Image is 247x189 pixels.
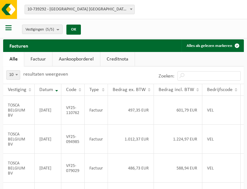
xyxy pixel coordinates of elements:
[202,125,241,154] td: VEL
[85,154,108,183] td: Factuur
[35,154,61,183] td: [DATE]
[35,125,61,154] td: [DATE]
[154,154,202,183] td: 588,94 EUR
[3,96,35,125] td: TOSCA BELGIUM BV
[100,52,135,66] a: Creditnota
[3,125,35,154] td: TOSCA BELGIUM BV
[8,87,26,92] span: Vestiging
[3,52,24,66] a: Alle
[23,72,68,77] label: resultaten weergeven
[61,154,85,183] td: VF25-079029
[6,70,20,80] span: 10
[22,25,63,34] button: Vestigingen(5/5)
[159,87,194,92] span: Bedrag incl. BTW
[182,39,243,52] button: Alles als gelezen markeren
[39,87,53,92] span: Datum
[202,154,241,183] td: VEL
[25,5,134,14] span: 10-739292 - TOSCA BELGIUM BV - SCHELLE
[85,125,108,154] td: Factuur
[24,52,52,66] a: Factuur
[207,87,233,92] span: Bedrijfscode
[159,74,174,79] label: Zoeken:
[89,87,99,92] span: Type
[66,25,81,35] button: OK
[113,87,146,92] span: Bedrag ex. BTW
[108,125,154,154] td: 1.012,37 EUR
[85,96,108,125] td: Factuur
[3,154,35,183] td: TOSCA BELGIUM BV
[154,96,202,125] td: 601,79 EUR
[53,52,100,66] a: Aankoopborderel
[108,154,154,183] td: 486,73 EUR
[202,96,241,125] td: VEL
[25,25,54,34] span: Vestigingen
[3,39,35,52] h2: Facturen
[35,96,61,125] td: [DATE]
[108,96,154,125] td: 497,35 EUR
[61,125,85,154] td: VF25-094985
[154,125,202,154] td: 1.224,97 EUR
[46,27,54,31] count: (5/5)
[61,96,85,125] td: VF25-110762
[7,71,20,79] span: 10
[66,87,76,92] span: Code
